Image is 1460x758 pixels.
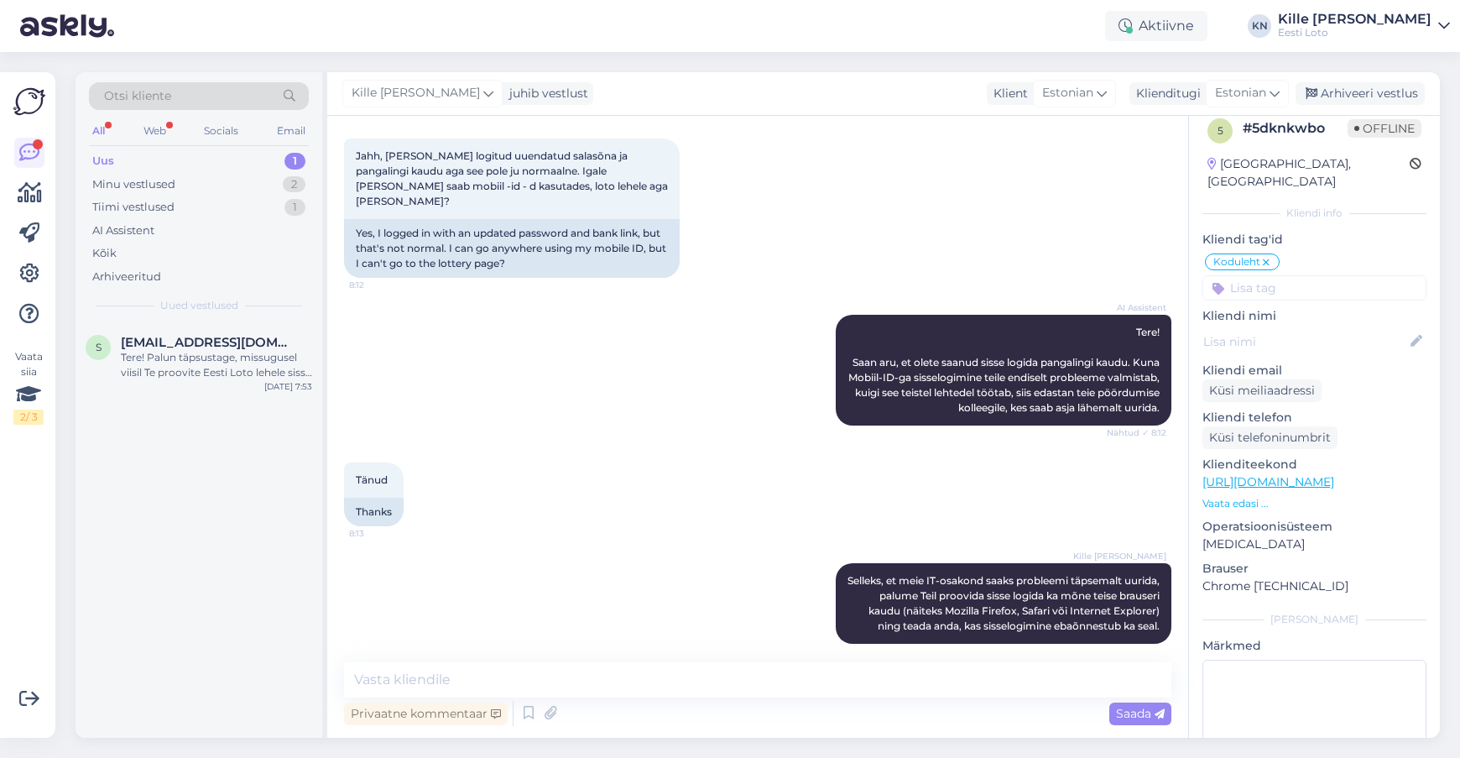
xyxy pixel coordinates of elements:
[349,527,412,540] span: 8:13
[1202,379,1322,402] div: Küsi meiliaadressi
[274,120,309,142] div: Email
[349,279,412,291] span: 8:12
[1202,456,1426,473] p: Klienditeekond
[92,222,154,239] div: AI Assistent
[1202,362,1426,379] p: Kliendi email
[1215,84,1266,102] span: Estonian
[356,473,388,486] span: Tänud
[1202,409,1426,426] p: Kliendi telefon
[1248,14,1271,38] div: KN
[1202,560,1426,578] p: Brauser
[1213,257,1260,267] span: Koduleht
[89,120,108,142] div: All
[140,120,169,142] div: Web
[1243,118,1348,139] div: # 5dknkwbo
[92,269,161,285] div: Arhiveeritud
[1129,85,1201,102] div: Klienditugi
[987,85,1028,102] div: Klient
[1202,496,1426,511] p: Vaata edasi ...
[1218,124,1223,137] span: 5
[264,380,312,393] div: [DATE] 7:53
[96,341,102,353] span: s
[1202,474,1334,489] a: [URL][DOMAIN_NAME]
[201,120,242,142] div: Socials
[352,84,480,102] span: Kille [PERSON_NAME]
[92,153,114,170] div: Uus
[1116,706,1165,721] span: Saada
[1278,13,1431,26] div: Kille [PERSON_NAME]
[1105,11,1207,41] div: Aktiivne
[1278,13,1450,39] a: Kille [PERSON_NAME]Eesti Loto
[13,86,45,118] img: Askly Logo
[13,349,44,425] div: Vaata siia
[160,298,238,313] span: Uued vestlused
[1073,550,1166,562] span: Kille [PERSON_NAME]
[121,350,312,380] div: Tere! Palun täpsustage, missugusel viisil Te proovite Eesti Loto lehele sisse logida ning millise...
[1103,645,1166,657] span: 13:56
[1202,275,1426,301] input: Lisa tag
[1042,84,1093,102] span: Estonian
[344,703,508,725] div: Privaatne kommentaar
[1207,155,1410,191] div: [GEOGRAPHIC_DATA], [GEOGRAPHIC_DATA]
[1202,231,1426,248] p: Kliendi tag'id
[1103,426,1166,439] span: Nähtud ✓ 8:12
[1202,426,1337,449] div: Küsi telefoninumbrit
[1202,206,1426,221] div: Kliendi info
[284,153,305,170] div: 1
[1348,119,1421,138] span: Offline
[1202,518,1426,536] p: Operatsioonisüsteem
[92,176,175,193] div: Minu vestlused
[1278,26,1431,39] div: Eesti Loto
[1202,637,1426,655] p: Märkmed
[1202,578,1426,595] p: Chrome [TECHNICAL_ID]
[92,245,117,262] div: Kõik
[503,85,588,102] div: juhib vestlust
[121,335,295,350] span: silvipihlak50@gmai.com
[1103,301,1166,314] span: AI Assistent
[1203,332,1407,351] input: Lisa nimi
[284,199,305,216] div: 1
[356,149,670,207] span: Jahh, [PERSON_NAME] logitud uuendatud salasõna ja pangalingi kaudu aga see pole ju normaalne. Iga...
[13,410,44,425] div: 2 / 3
[283,176,305,193] div: 2
[1202,307,1426,325] p: Kliendi nimi
[344,498,404,526] div: Thanks
[1296,82,1425,105] div: Arhiveeri vestlus
[344,219,680,278] div: Yes, I logged in with an updated password and bank link, but that's not normal. I can go anywhere...
[847,574,1162,632] span: Selleks, et meie IT-osakond saaks probleemi täpsemalt uurida, palume Teil proovida sisse logida k...
[1202,536,1426,553] p: [MEDICAL_DATA]
[104,87,171,105] span: Otsi kliente
[1202,612,1426,627] div: [PERSON_NAME]
[92,199,175,216] div: Tiimi vestlused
